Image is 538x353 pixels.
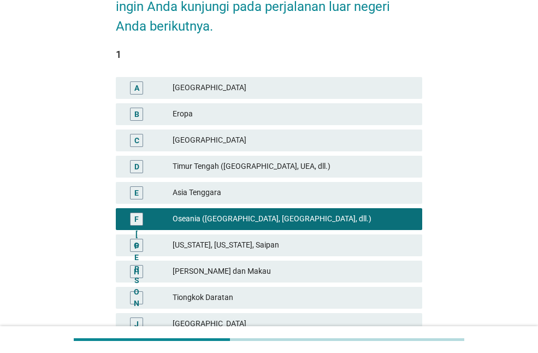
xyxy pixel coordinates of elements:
font: [US_STATE], [US_STATE], Saipan [173,240,279,249]
font: C [134,136,139,144]
font: B [134,109,139,118]
font: Timur Tengah ([GEOGRAPHIC_DATA], UEA, dll.) [173,162,330,170]
font: E [134,188,139,197]
font: [GEOGRAPHIC_DATA] [173,83,246,92]
font: [GEOGRAPHIC_DATA] [173,319,246,328]
font: 1 [116,49,121,60]
font: Eropa [173,109,193,118]
font: [GEOGRAPHIC_DATA] [173,136,246,144]
font: Tiongkok Daratan [173,293,233,302]
font: Oseania ([GEOGRAPHIC_DATA], [GEOGRAPHIC_DATA], dll.) [173,214,371,223]
font: D [134,162,139,170]
font: A [134,83,139,92]
font: Asia Tenggara [173,188,221,197]
font: F [134,214,139,223]
font: J [134,319,139,328]
font: [PERSON_NAME] dan Makau [173,267,271,275]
